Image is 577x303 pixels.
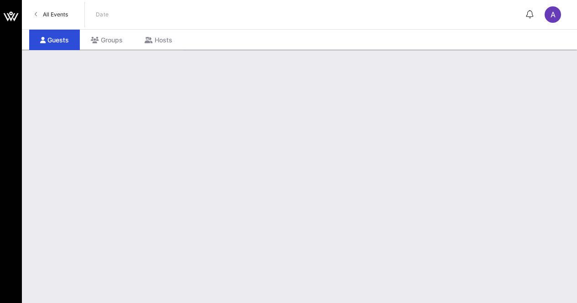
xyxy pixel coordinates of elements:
span: All Events [43,11,68,18]
div: Groups [80,30,134,50]
span: A [551,10,556,19]
p: Date [96,10,109,19]
div: Hosts [134,30,183,50]
div: Guests [29,30,80,50]
a: All Events [29,7,73,22]
div: A [545,6,561,23]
